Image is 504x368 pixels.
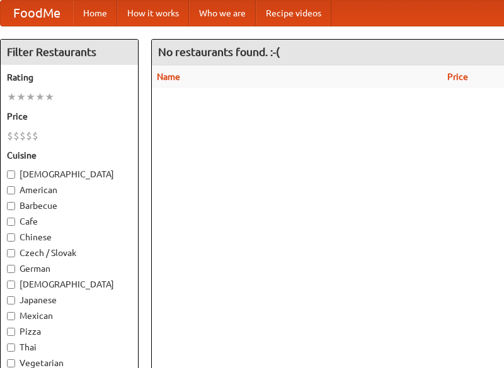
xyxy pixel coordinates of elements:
label: American [7,184,132,196]
label: [DEMOGRAPHIC_DATA] [7,168,132,181]
input: Mexican [7,312,15,320]
input: Thai [7,343,15,352]
label: Mexican [7,309,132,322]
li: ★ [45,90,54,104]
a: Home [73,1,117,26]
input: Vegetarian [7,359,15,367]
li: $ [32,129,38,143]
a: How it works [117,1,189,26]
li: ★ [16,90,26,104]
input: Cafe [7,218,15,226]
label: Thai [7,341,132,354]
h5: Cuisine [7,149,132,162]
input: Pizza [7,328,15,336]
input: American [7,186,15,194]
li: $ [7,129,13,143]
li: ★ [35,90,45,104]
label: Cafe [7,215,132,228]
a: Price [447,72,468,82]
a: Who we are [189,1,256,26]
input: Czech / Slovak [7,249,15,257]
li: ★ [26,90,35,104]
a: Name [157,72,180,82]
li: $ [26,129,32,143]
h5: Price [7,110,132,123]
input: Chinese [7,233,15,242]
label: Pizza [7,325,132,338]
input: Japanese [7,296,15,304]
ng-pluralize: No restaurants found. :-( [158,46,280,58]
li: ★ [7,90,16,104]
label: Chinese [7,231,132,243]
label: Czech / Slovak [7,247,132,259]
a: FoodMe [1,1,73,26]
input: Barbecue [7,202,15,210]
a: Recipe videos [256,1,331,26]
h4: Filter Restaurants [1,40,138,65]
h5: Rating [7,71,132,84]
li: $ [13,129,20,143]
input: German [7,265,15,273]
label: German [7,262,132,275]
label: Barbecue [7,199,132,212]
li: $ [20,129,26,143]
input: [DEMOGRAPHIC_DATA] [7,170,15,179]
input: [DEMOGRAPHIC_DATA] [7,281,15,289]
label: [DEMOGRAPHIC_DATA] [7,278,132,291]
label: Japanese [7,294,132,306]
